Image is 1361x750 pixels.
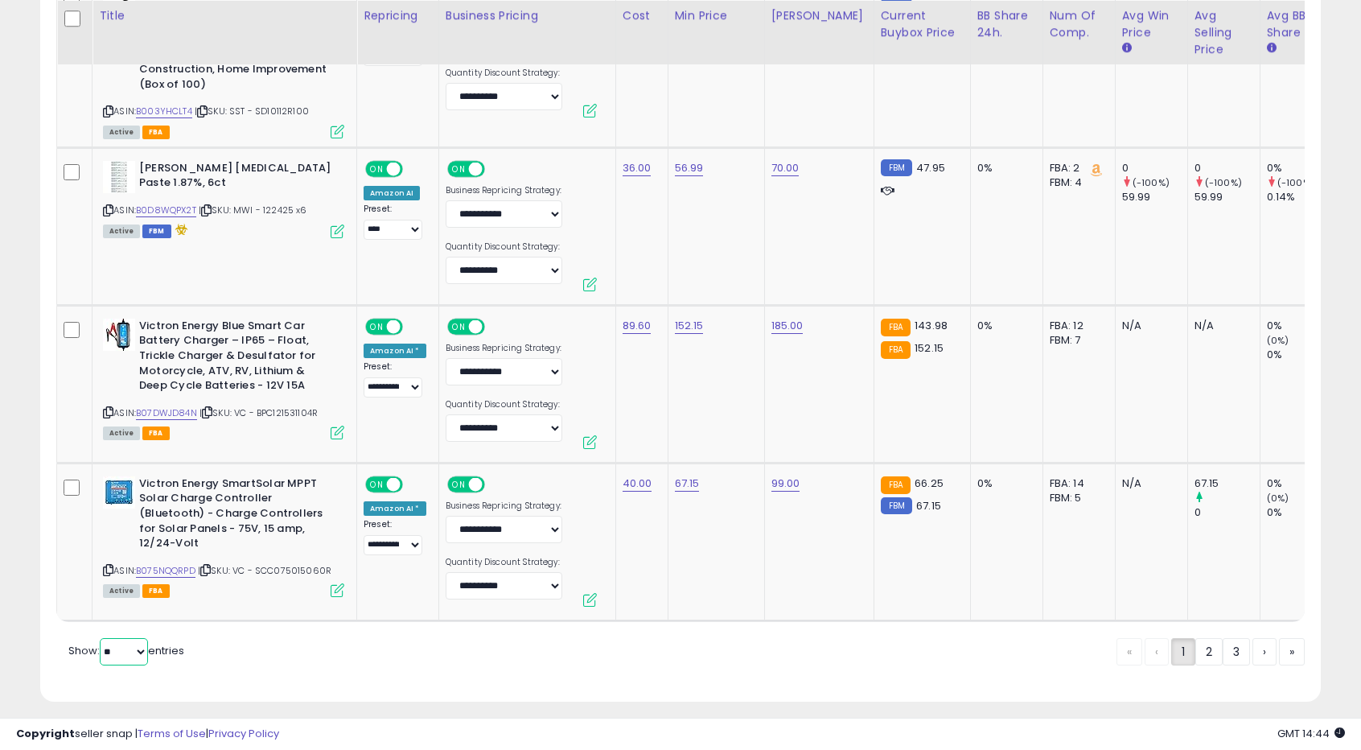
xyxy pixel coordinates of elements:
[68,643,184,658] span: Show: entries
[1122,41,1132,56] small: Avg Win Price.
[881,341,911,359] small: FBA
[364,501,426,516] div: Amazon AI *
[449,477,469,491] span: ON
[881,159,912,176] small: FBM
[364,519,426,555] div: Preset:
[446,68,562,79] label: Quantity Discount Strategy:
[482,162,508,175] span: OFF
[771,318,804,334] a: 185.00
[1050,161,1103,175] div: FBA: 2
[364,344,426,358] div: Amazon AI *
[1289,644,1294,660] span: »
[367,162,387,175] span: ON
[136,564,195,578] a: B075NQQRPD
[139,476,335,555] b: Victron Energy SmartSolar MPPT Solar Charge Controller (Bluetooth) - Charge Controllers for Solar...
[139,161,335,195] b: [PERSON_NAME] [MEDICAL_DATA] Paste 1.87%, 6ct
[446,557,562,568] label: Quantity Discount Strategy:
[103,584,140,598] span: All listings currently available for purchase on Amazon
[1277,726,1345,741] span: 2025-10-6 14:44 GMT
[142,225,171,238] span: FBM
[1267,476,1332,491] div: 0%
[367,319,387,333] span: ON
[881,7,964,41] div: Current Buybox Price
[16,726,75,741] strong: Copyright
[1194,319,1248,333] div: N/A
[103,126,140,139] span: All listings currently available for purchase on Amazon
[103,161,135,193] img: 418HYQuZz+L._SL40_.jpg
[103,427,140,440] span: All listings currently available for purchase on Amazon
[1194,7,1253,58] div: Avg Selling Price
[1171,638,1195,666] a: 1
[446,185,562,196] label: Business Repricing Strategy:
[675,318,704,334] a: 152.15
[1050,175,1103,190] div: FBM: 4
[1050,319,1103,333] div: FBA: 12
[446,7,609,24] div: Business Pricing
[1263,644,1266,660] span: ›
[364,204,426,240] div: Preset:
[1267,7,1326,41] div: Avg BB Share
[208,726,279,741] a: Privacy Policy
[446,399,562,410] label: Quantity Discount Strategy:
[675,476,700,492] a: 67.15
[364,361,426,398] div: Preset:
[915,340,944,356] span: 152.15
[449,162,469,175] span: ON
[136,406,197,420] a: B07DWJD84N
[1267,41,1277,56] small: Avg BB Share.
[171,224,188,235] i: hazardous material
[1267,492,1289,505] small: (0%)
[771,7,867,24] div: [PERSON_NAME]
[103,476,344,595] div: ASIN:
[364,7,432,24] div: Repricing
[401,477,426,491] span: OFF
[482,477,508,491] span: OFF
[139,319,335,398] b: Victron Energy Blue Smart Car Battery Charger – IP65 – Float, Trickle Charger & Desulfator for Mo...
[1194,161,1260,175] div: 0
[916,160,945,175] span: 47.95
[446,343,562,354] label: Business Repricing Strategy:
[623,160,652,176] a: 36.00
[915,318,948,333] span: 143.98
[103,225,140,238] span: All listings currently available for purchase on Amazon
[482,319,508,333] span: OFF
[1133,176,1170,189] small: (-100%)
[142,584,170,598] span: FBA
[1122,161,1187,175] div: 0
[449,319,469,333] span: ON
[623,318,652,334] a: 89.60
[195,105,309,117] span: | SKU: SST - SD10112R100
[1122,476,1175,491] div: N/A
[881,497,912,514] small: FBM
[915,476,944,491] span: 66.25
[1267,161,1332,175] div: 0%
[1267,190,1332,204] div: 0.14%
[1050,333,1103,348] div: FBM: 7
[199,406,318,419] span: | SKU: VC - BPC121531104R
[142,427,170,440] span: FBA
[446,501,562,512] label: Business Repricing Strategy:
[136,204,196,217] a: B0D8WQPX2T
[1194,190,1260,204] div: 59.99
[977,319,1030,333] div: 0%
[1267,505,1332,520] div: 0%
[1122,190,1187,204] div: 59.99
[1050,476,1103,491] div: FBA: 14
[103,319,344,438] div: ASIN:
[99,7,350,24] div: Title
[916,498,941,513] span: 67.15
[623,476,652,492] a: 40.00
[1267,319,1332,333] div: 0%
[136,105,192,118] a: B003YHCLT4
[1194,476,1260,491] div: 67.15
[1267,348,1332,362] div: 0%
[103,476,135,509] img: 410LrsE1qnL._SL40_.jpg
[364,186,420,200] div: Amazon AI
[199,204,307,216] span: | SKU: MWI - 122425 x6
[103,161,344,237] div: ASIN:
[623,7,661,24] div: Cost
[446,241,562,253] label: Quantity Discount Strategy:
[881,319,911,336] small: FBA
[675,7,758,24] div: Min Price
[1122,319,1175,333] div: N/A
